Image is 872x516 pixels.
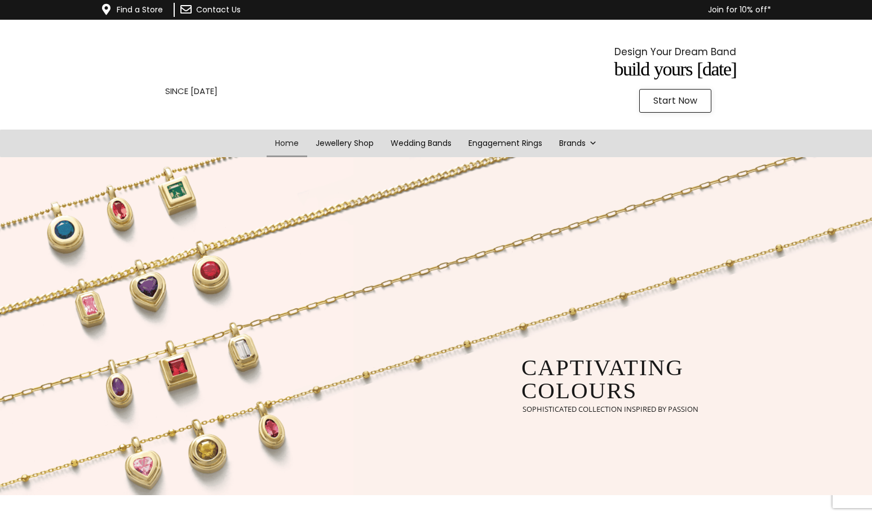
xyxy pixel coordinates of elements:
[512,43,839,60] p: Design Your Dream Band
[614,59,736,79] span: Build Yours [DATE]
[196,4,241,15] a: Contact Us
[653,96,697,105] span: Start Now
[307,3,771,17] p: Join for 10% off*
[521,356,684,402] rs-layer: captivating colours
[267,130,307,157] a: Home
[551,130,605,157] a: Brands
[117,4,163,15] a: Find a Store
[523,406,698,413] rs-layer: sophisticated collection inspired by passion
[28,84,355,99] p: SINCE [DATE]
[639,89,711,113] a: Start Now
[460,130,551,157] a: Engagement Rings
[382,130,460,157] a: Wedding Bands
[307,130,382,157] a: Jewellery Shop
